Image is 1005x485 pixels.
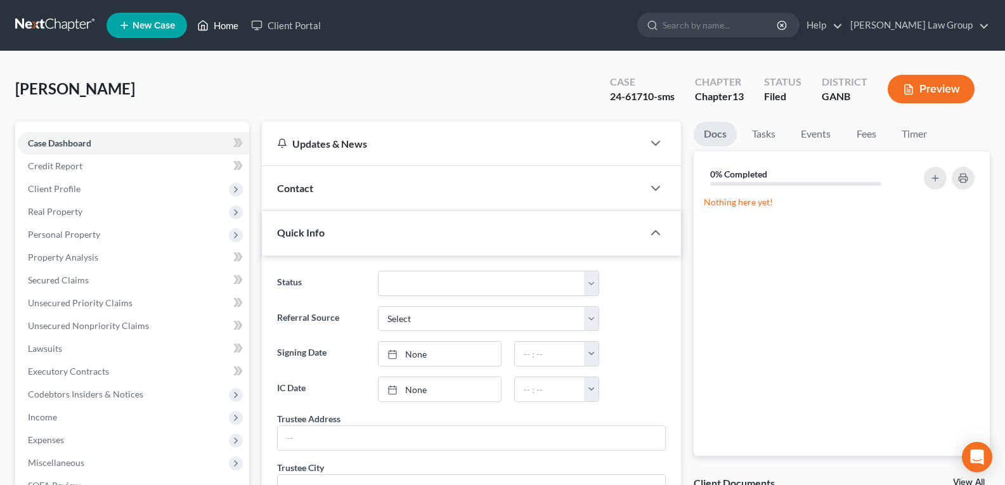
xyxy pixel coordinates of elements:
div: Filed [764,89,801,104]
label: Signing Date [271,341,371,366]
span: Secured Claims [28,275,89,285]
div: District [822,75,867,89]
a: Executory Contracts [18,360,249,383]
div: 24-61710-sms [610,89,675,104]
label: IC Date [271,377,371,402]
div: Status [764,75,801,89]
div: Chapter [695,75,744,89]
a: Lawsuits [18,337,249,360]
div: Case [610,75,675,89]
button: Preview [888,75,975,103]
span: Lawsuits [28,343,62,354]
span: Codebtors Insiders & Notices [28,389,143,399]
a: [PERSON_NAME] Law Group [844,14,989,37]
a: Docs [694,122,737,146]
label: Status [271,271,371,296]
a: Help [800,14,843,37]
span: Miscellaneous [28,457,84,468]
input: Search by name... [663,13,779,37]
a: None [379,377,501,401]
span: New Case [133,21,175,30]
div: Trustee City [277,461,324,474]
span: Income [28,411,57,422]
span: Property Analysis [28,252,98,262]
span: Unsecured Priority Claims [28,297,133,308]
a: Timer [892,122,937,146]
span: Executory Contracts [28,366,109,377]
span: Quick Info [277,226,325,238]
span: Unsecured Nonpriority Claims [28,320,149,331]
input: -- [278,426,665,450]
span: Contact [277,182,313,194]
div: Open Intercom Messenger [962,442,992,472]
a: Unsecured Nonpriority Claims [18,314,249,337]
span: Client Profile [28,183,81,194]
a: Home [191,14,245,37]
a: Client Portal [245,14,327,37]
span: [PERSON_NAME] [15,79,135,98]
label: Referral Source [271,306,371,332]
a: None [379,342,501,366]
div: Chapter [695,89,744,104]
div: GANB [822,89,867,104]
a: Events [791,122,841,146]
div: Trustee Address [277,412,340,425]
a: Unsecured Priority Claims [18,292,249,314]
input: -- : -- [515,342,585,366]
span: Credit Report [28,160,82,171]
a: Property Analysis [18,246,249,269]
a: Secured Claims [18,269,249,292]
strong: 0% Completed [710,169,767,179]
div: Updates & News [277,137,628,150]
span: Expenses [28,434,64,445]
a: Credit Report [18,155,249,178]
a: Fees [846,122,886,146]
input: -- : -- [515,377,585,401]
span: 13 [732,90,744,102]
a: Case Dashboard [18,132,249,155]
a: Tasks [742,122,786,146]
span: Case Dashboard [28,138,91,148]
span: Personal Property [28,229,100,240]
p: Nothing here yet! [704,196,980,209]
span: Real Property [28,206,82,217]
